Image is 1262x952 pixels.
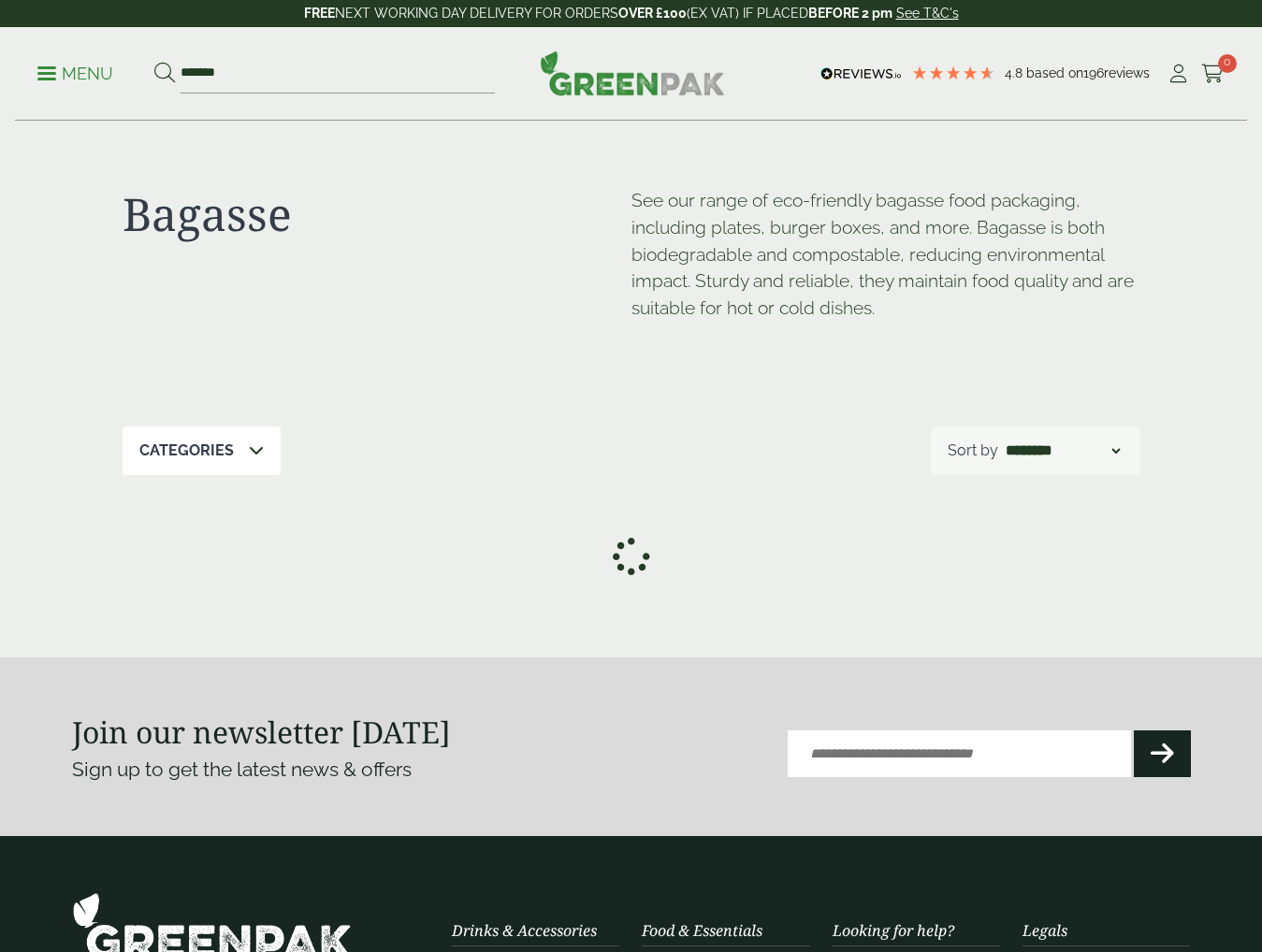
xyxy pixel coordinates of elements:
p: Sort by [948,440,998,462]
img: REVIEWS.io [820,67,902,80]
strong: BEFORE 2 pm [808,6,892,21]
img: GreenPak Supplies [540,50,725,95]
span: 196 [1083,65,1104,80]
span: 0 [1218,54,1237,73]
i: My Account [1167,65,1190,83]
select: Shop order [1002,440,1124,462]
span: 4.8 [1005,65,1026,80]
p: Sign up to get the latest news & offers [72,755,575,785]
a: See T&C's [896,6,959,21]
p: Categories [139,440,234,462]
span: Based on [1026,65,1083,80]
p: Menu [37,63,113,85]
strong: OVER £100 [618,6,687,21]
span: reviews [1104,65,1150,80]
h1: Bagasse [123,187,631,241]
p: See our range of eco-friendly bagasse food packaging, including plates, burger boxes, and more. B... [631,187,1140,322]
a: 0 [1201,60,1225,88]
i: Cart [1201,65,1225,83]
strong: Join our newsletter [DATE] [72,712,451,752]
strong: FREE [304,6,335,21]
a: Menu [37,63,113,81]
div: 4.79 Stars [911,65,995,81]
